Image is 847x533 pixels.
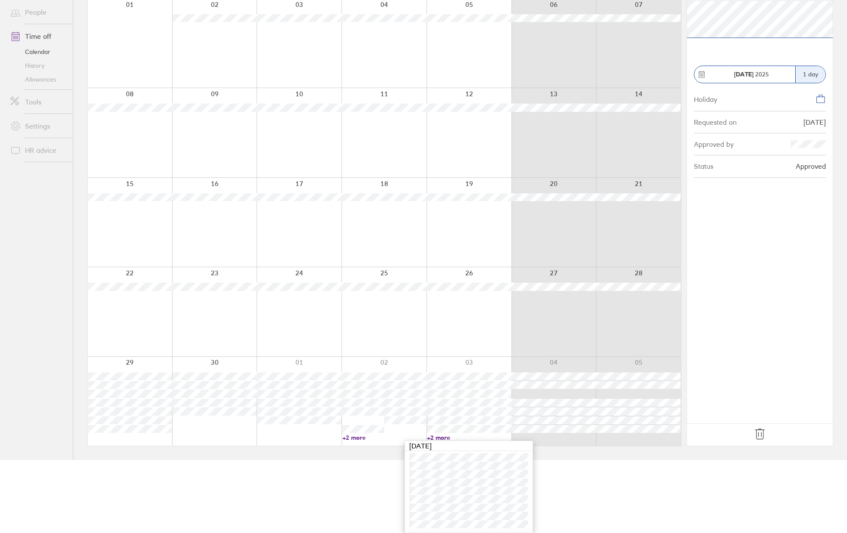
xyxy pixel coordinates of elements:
[3,3,73,21] a: People
[694,140,734,148] div: Approved by
[796,162,826,170] div: Approved
[734,70,753,78] strong: [DATE]
[3,93,73,110] a: Tools
[342,434,427,442] a: +2 more
[795,66,825,83] div: 1 day
[3,117,73,135] a: Settings
[694,118,737,126] div: Requested on
[3,73,73,86] a: Allowances
[3,59,73,73] a: History
[3,45,73,59] a: Calendar
[3,28,73,45] a: Time off
[694,94,717,103] div: Holiday
[803,118,826,126] div: [DATE]
[405,441,533,451] div: [DATE]
[734,71,769,78] span: 2025
[694,162,713,170] div: Status
[427,434,511,442] a: +2 more
[3,142,73,159] a: HR advice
